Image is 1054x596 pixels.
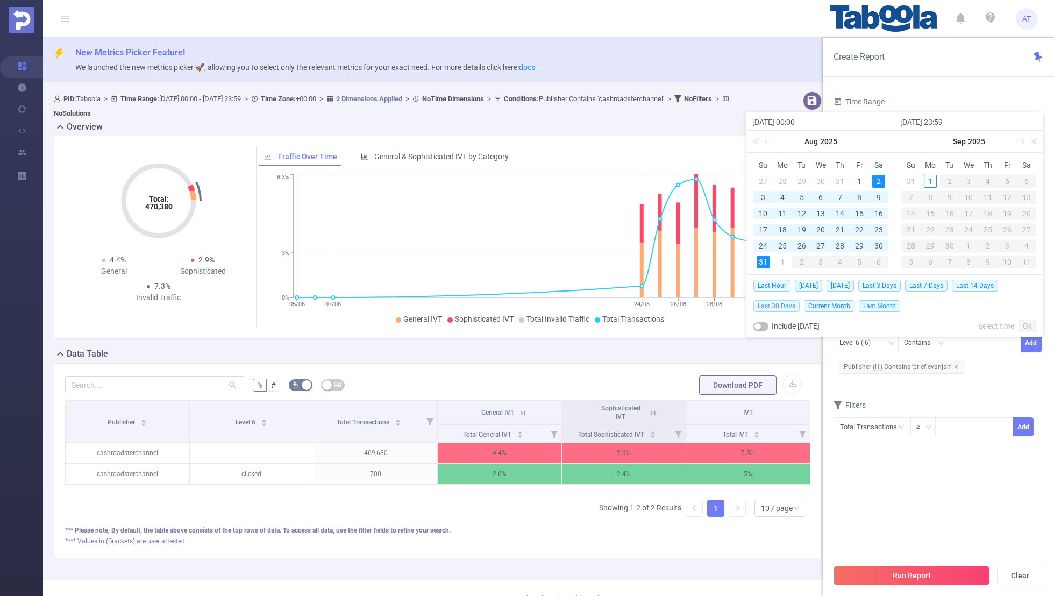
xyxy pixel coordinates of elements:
[921,222,940,238] td: September 22, 2025
[959,222,979,238] td: September 24, 2025
[519,63,535,72] a: docs
[921,157,940,173] th: Mon
[839,334,878,352] div: Level 6 (l6)
[54,95,732,117] span: Taboola [DATE] 00:00 - [DATE] 23:59 +00:00
[978,173,998,189] td: September 4, 2025
[293,381,299,388] i: icon: bg-colors
[998,238,1017,254] td: October 3, 2025
[814,175,827,188] div: 30
[925,424,932,431] i: icon: down
[504,95,539,103] b: Conditions :
[1017,175,1036,188] div: 6
[998,160,1017,170] span: Fr
[858,280,901,292] span: Last 3 Days
[921,205,940,222] td: September 15, 2025
[145,202,172,211] tspan: 470,380
[277,174,289,181] tspan: 8.3%
[148,195,168,203] tspan: Total:
[869,173,888,189] td: August 2, 2025
[869,205,888,222] td: August 16, 2025
[110,256,126,264] span: 4.4%
[634,301,650,308] tspan: 24/08
[959,191,979,204] div: 10
[757,207,770,220] div: 10
[699,375,777,395] button: Download PDF
[814,207,827,220] div: 13
[773,157,792,173] th: Mon
[481,409,514,416] span: General IVT
[850,205,869,222] td: August 15, 2025
[869,256,888,268] div: 6
[1017,239,1036,252] div: 4
[901,189,921,205] td: September 7, 2025
[830,173,850,189] td: July 31, 2025
[853,175,866,188] div: 1
[773,254,792,270] td: September 1, 2025
[953,364,959,370] i: icon: close
[282,294,289,301] tspan: 0%
[761,500,793,516] div: 10 / page
[54,109,91,117] b: No Solutions
[792,157,811,173] th: Tue
[834,207,846,220] div: 14
[795,239,808,252] div: 26
[998,175,1017,188] div: 5
[811,222,831,238] td: August 20, 2025
[484,95,494,103] span: >
[795,191,808,204] div: 5
[289,301,304,308] tspan: 05/08
[940,239,959,252] div: 30
[776,223,789,236] div: 18
[792,205,811,222] td: August 12, 2025
[9,7,34,33] img: Protected Media
[940,256,959,268] div: 7
[998,189,1017,205] td: September 12, 2025
[422,95,484,103] b: No Time Dimensions
[872,207,885,220] div: 16
[69,266,159,277] div: General
[1017,157,1036,173] th: Sat
[757,175,770,188] div: 27
[998,223,1017,236] div: 26
[901,239,921,252] div: 28
[67,347,108,360] h2: Data Table
[734,505,740,512] i: icon: right
[684,95,712,103] b: No Filters
[998,254,1017,270] td: October 10, 2025
[830,254,850,270] td: September 4, 2025
[757,191,770,204] div: 3
[978,191,998,204] div: 11
[811,189,831,205] td: August 6, 2025
[795,280,822,292] span: [DATE]
[811,157,831,173] th: Wed
[940,175,959,188] div: 2
[803,131,819,152] a: Aug
[776,175,789,188] div: 28
[811,173,831,189] td: July 30, 2025
[940,205,959,222] td: September 16, 2025
[901,207,921,220] div: 14
[792,254,811,270] td: September 2, 2025
[811,256,831,268] div: 3
[940,207,959,220] div: 16
[978,207,998,220] div: 18
[757,256,770,268] div: 31
[65,376,244,393] input: Search...
[834,191,846,204] div: 7
[753,238,773,254] td: August 24, 2025
[271,381,276,389] span: #
[998,191,1017,204] div: 12
[114,292,203,303] div: Invalid Traffic
[901,160,921,170] span: Su
[159,266,248,277] div: Sophisticated
[869,238,888,254] td: August 30, 2025
[830,189,850,205] td: August 7, 2025
[757,223,770,236] div: 17
[804,300,854,312] span: Current Month
[921,173,940,189] td: September 1, 2025
[753,160,773,170] span: Su
[901,238,921,254] td: September 28, 2025
[830,205,850,222] td: August 14, 2025
[998,157,1017,173] th: Fri
[282,250,289,257] tspan: 3%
